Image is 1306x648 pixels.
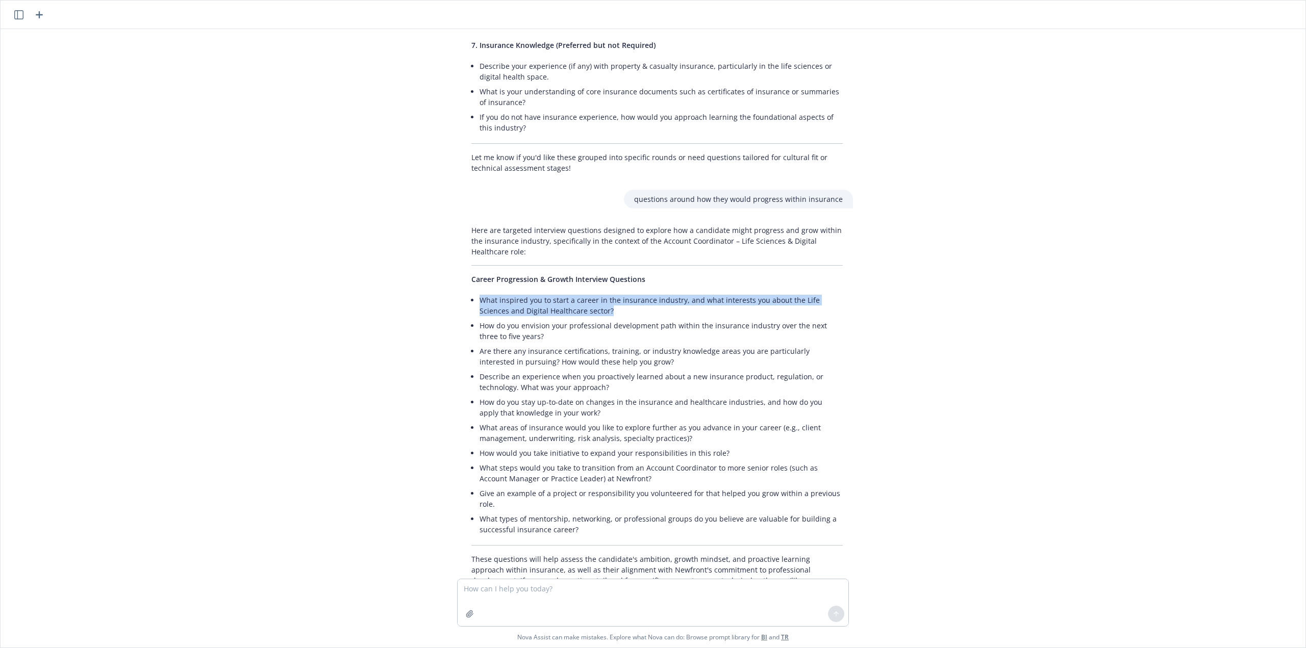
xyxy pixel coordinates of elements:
p: These questions will help assess the candidate's ambition, growth mindset, and proactive learning... [471,554,843,597]
a: BI [761,633,767,641]
li: Describe an experience when you proactively learned about a new insurance product, regulation, or... [480,369,843,395]
li: Give an example of a project or responsibility you volunteered for that helped you grow within a ... [480,486,843,511]
li: Describe your experience (if any) with property & casualty insurance, particularly in the life sc... [480,59,843,84]
li: What steps would you take to transition from an Account Coordinator to more senior roles (such as... [480,460,843,486]
li: How would you take initiative to expand your responsibilities in this role? [480,446,843,460]
li: What is your understanding of core insurance documents such as certificates of insurance or summa... [480,84,843,110]
span: 7. Insurance Knowledge (Preferred but not Required) [471,40,656,50]
a: TR [781,633,789,641]
p: questions around how they would progress within insurance [634,194,843,204]
li: Are there any insurance certifications, training, or industry knowledge areas you are particularl... [480,344,843,369]
span: Nova Assist can make mistakes. Explore what Nova can do: Browse prompt library for and [517,627,789,647]
span: Career Progression & Growth Interview Questions [471,274,645,284]
li: What inspired you to start a career in the insurance industry, and what interests you about the L... [480,293,843,318]
p: Here are targeted interview questions designed to explore how a candidate might progress and grow... [471,225,843,257]
li: What areas of insurance would you like to explore further as you advance in your career (e.g., cl... [480,420,843,446]
li: How do you envision your professional development path within the insurance industry over the nex... [480,318,843,344]
li: What types of mentorship, networking, or professional groups do you believe are valuable for buil... [480,511,843,537]
li: How do you stay up-to-date on changes in the insurance and healthcare industries, and how do you ... [480,395,843,420]
p: Let me know if you'd like these grouped into specific rounds or need questions tailored for cultu... [471,152,843,173]
li: If you do not have insurance experience, how would you approach learning the foundational aspects... [480,110,843,135]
